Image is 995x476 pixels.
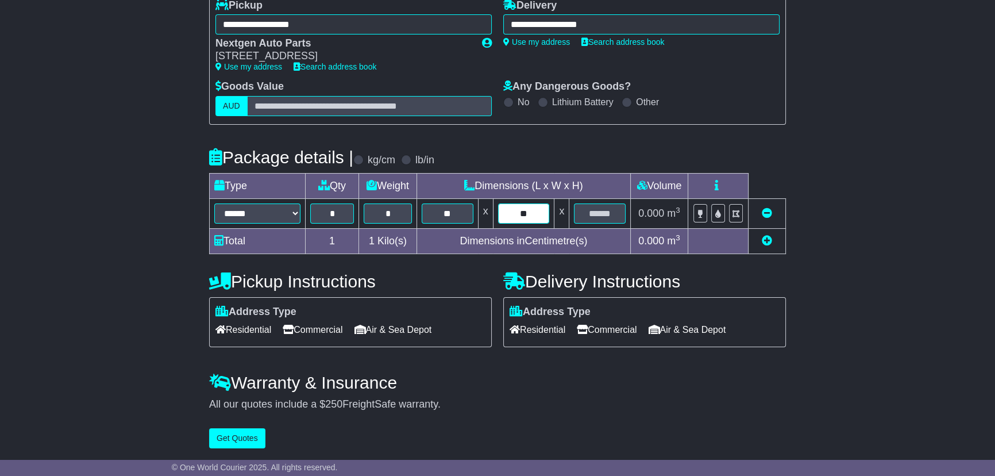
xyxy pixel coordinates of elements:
span: 0.000 [638,208,664,219]
h4: Pickup Instructions [209,272,492,291]
label: Address Type [510,306,591,318]
span: 1 [369,235,375,247]
a: Search address book [581,37,664,47]
label: AUD [215,96,248,116]
span: m [667,208,680,219]
span: 0.000 [638,235,664,247]
span: 250 [325,398,342,410]
span: Residential [215,321,271,339]
label: Other [636,97,659,108]
td: 1 [306,228,359,254]
td: Kilo(s) [359,228,417,254]
a: Remove this item [762,208,772,219]
div: [STREET_ADDRESS] [215,50,470,63]
span: Commercial [283,321,342,339]
label: kg/cm [368,154,395,167]
td: Total [210,228,306,254]
td: Weight [359,173,417,198]
label: Any Dangerous Goods? [503,80,631,93]
label: Address Type [215,306,296,318]
td: Volume [630,173,688,198]
td: Dimensions in Centimetre(s) [416,228,630,254]
td: Dimensions (L x W x H) [416,173,630,198]
label: lb/in [415,154,434,167]
a: Search address book [294,62,376,71]
div: Nextgen Auto Parts [215,37,470,50]
span: Air & Sea Depot [354,321,432,339]
button: Get Quotes [209,428,265,448]
h4: Delivery Instructions [503,272,786,291]
span: Commercial [577,321,637,339]
span: m [667,235,680,247]
span: © One World Courier 2025. All rights reserved. [172,463,338,472]
sup: 3 [676,206,680,214]
td: x [478,198,493,228]
sup: 3 [676,233,680,242]
td: x [554,198,569,228]
a: Use my address [215,62,282,71]
a: Add new item [762,235,772,247]
label: No [518,97,529,108]
td: Type [210,173,306,198]
label: Goods Value [215,80,284,93]
span: Air & Sea Depot [649,321,726,339]
a: Use my address [503,37,570,47]
td: Qty [306,173,359,198]
span: Residential [510,321,565,339]
div: All our quotes include a $ FreightSafe warranty. [209,398,786,411]
label: Lithium Battery [552,97,614,108]
h4: Package details | [209,148,353,167]
h4: Warranty & Insurance [209,373,786,392]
